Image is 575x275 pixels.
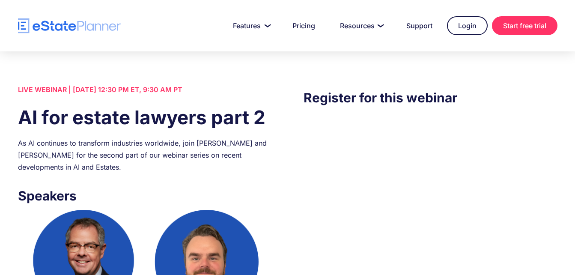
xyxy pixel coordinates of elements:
[492,16,557,35] a: Start free trial
[282,17,325,34] a: Pricing
[18,18,121,33] a: home
[18,137,271,173] div: As AI continues to transform industries worldwide, join [PERSON_NAME] and [PERSON_NAME] for the s...
[304,125,557,270] iframe: Form 0
[304,88,557,108] h3: Register for this webinar
[396,17,443,34] a: Support
[330,17,392,34] a: Resources
[18,104,271,131] h1: AI for estate lawyers part 2
[18,186,271,206] h3: Speakers
[223,17,278,34] a: Features
[447,16,488,35] a: Login
[18,84,271,96] div: LIVE WEBINAR | [DATE] 12:30 PM ET, 9:30 AM PT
